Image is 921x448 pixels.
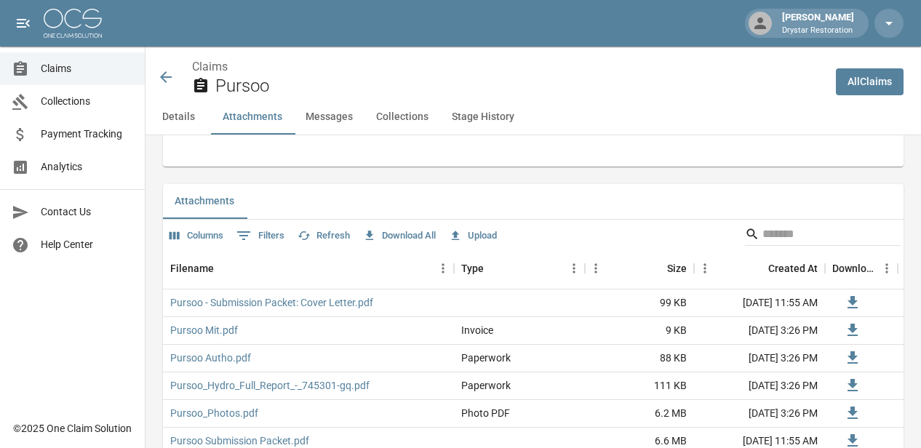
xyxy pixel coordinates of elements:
[170,351,251,365] a: Pursoo Autho.pdf
[832,248,876,289] div: Download
[166,225,227,247] button: Select columns
[585,289,694,317] div: 99 KB
[454,248,585,289] div: Type
[694,400,825,428] div: [DATE] 3:26 PM
[836,68,904,95] a: AllClaims
[41,204,133,220] span: Contact Us
[41,159,133,175] span: Analytics
[461,248,484,289] div: Type
[694,372,825,400] div: [DATE] 3:26 PM
[215,76,824,97] h2: Pursoo
[776,10,860,36] div: [PERSON_NAME]
[163,248,454,289] div: Filename
[694,345,825,372] div: [DATE] 3:26 PM
[585,248,694,289] div: Size
[163,184,246,219] button: Attachments
[294,225,354,247] button: Refresh
[170,248,214,289] div: Filename
[694,248,825,289] div: Created At
[170,323,238,337] a: Pursoo Mit.pdf
[192,60,228,73] a: Claims
[667,248,687,289] div: Size
[294,100,364,135] button: Messages
[461,351,511,365] div: Paperwork
[364,100,440,135] button: Collections
[745,223,901,249] div: Search
[768,248,818,289] div: Created At
[170,295,373,310] a: Pursoo - Submission Packet: Cover Letter.pdf
[170,406,258,420] a: Pursoo_Photos.pdf
[41,94,133,109] span: Collections
[13,421,132,436] div: © 2025 One Claim Solution
[359,225,439,247] button: Download All
[44,9,102,38] img: ocs-logo-white-transparent.png
[825,248,898,289] div: Download
[432,257,454,279] button: Menu
[461,406,510,420] div: Photo PDF
[585,317,694,345] div: 9 KB
[694,317,825,345] div: [DATE] 3:26 PM
[461,378,511,393] div: Paperwork
[445,225,501,247] button: Upload
[170,378,370,393] a: Pursoo_Hydro_Full_Report_-_745301-gq.pdf
[211,100,294,135] button: Attachments
[585,400,694,428] div: 6.2 MB
[876,257,898,279] button: Menu
[461,323,493,337] div: Invoice
[41,237,133,252] span: Help Center
[585,257,607,279] button: Menu
[585,345,694,372] div: 88 KB
[694,289,825,317] div: [DATE] 11:55 AM
[694,257,716,279] button: Menu
[145,100,211,135] button: Details
[782,25,854,37] p: Drystar Restoration
[585,372,694,400] div: 111 KB
[170,433,309,448] a: Pursoo Submission Packet.pdf
[41,61,133,76] span: Claims
[41,127,133,142] span: Payment Tracking
[9,9,38,38] button: open drawer
[563,257,585,279] button: Menu
[192,58,824,76] nav: breadcrumb
[440,100,526,135] button: Stage History
[163,184,904,219] div: related-list tabs
[145,100,921,135] div: anchor tabs
[233,224,288,247] button: Show filters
